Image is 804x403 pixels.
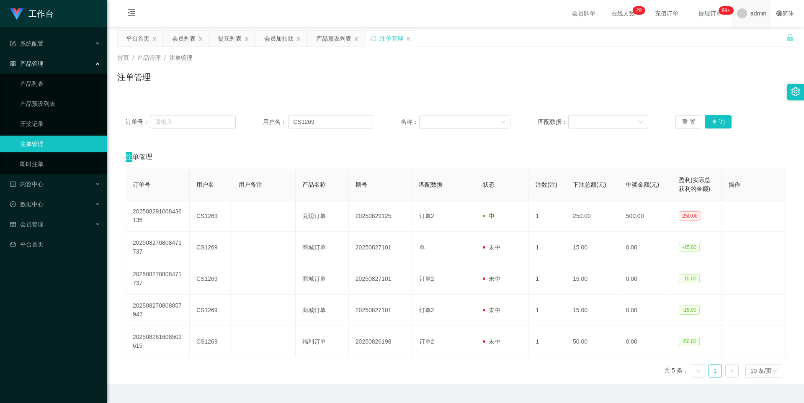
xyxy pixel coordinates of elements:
[218,31,242,46] div: 提现列表
[126,118,150,126] span: 订单号：
[566,232,619,263] td: 15.00
[28,0,54,27] h1: 工作台
[638,119,643,125] i: 图标: down
[288,115,373,128] input: 请输入
[349,295,412,326] td: 20250827101
[573,181,606,188] span: 下注总额(元)
[349,326,412,357] td: 20250826198
[566,200,619,232] td: 250.00
[126,200,190,232] td: 202508291008436135
[117,71,151,83] h1: 注单管理
[791,87,800,96] i: 图标: setting
[133,181,150,188] span: 订单号
[126,232,190,263] td: 202508270808471737
[729,181,740,188] span: 操作
[776,10,782,16] i: 图标: global
[719,6,734,15] sup: 1014
[263,118,288,126] span: 用户名：
[419,275,434,282] span: 订单2
[419,244,425,251] span: 单
[137,54,161,61] span: 产品管理
[566,295,619,326] td: 15.00
[126,152,152,162] span: 注单管理
[20,95,100,112] a: 产品预设列表
[10,181,16,187] i: 图标: profile
[10,221,44,228] span: 会员管理
[529,295,566,326] td: 1
[401,118,419,126] span: 名称：
[626,181,659,188] span: 中奖金额(元)
[10,221,16,227] i: 图标: table
[619,232,673,263] td: 0.00
[190,326,232,357] td: CS1269
[500,119,505,125] i: 图标: down
[619,263,673,295] td: 0.00
[244,36,249,41] i: 图标: close
[483,181,495,188] span: 状态
[538,118,568,126] span: 匹配数据：
[354,36,359,41] i: 图标: close
[529,263,566,295] td: 1
[296,232,349,263] td: 商城订单
[10,201,44,208] span: 数据中心
[483,338,500,345] span: 未中
[264,31,294,46] div: 会员加扣款
[371,36,376,41] i: 图标: sync
[356,181,367,188] span: 期号
[636,6,639,15] p: 2
[406,36,411,41] i: 图标: close
[296,326,349,357] td: 福利订单
[679,274,700,283] span: -15.00
[10,10,54,17] a: 工作台
[117,54,129,61] span: 首页
[619,326,673,357] td: 0.00
[10,201,16,207] i: 图标: check-circle-o
[190,200,232,232] td: CS1269
[380,31,403,46] div: 注单管理
[679,177,710,192] span: 盈利(实际总获利的金额)
[132,54,134,61] span: /
[529,200,566,232] td: 1
[10,41,16,46] i: 图标: form
[419,213,434,219] span: 订单2
[419,181,443,188] span: 匹配数据
[772,368,777,374] i: 图标: down
[164,54,166,61] span: /
[786,34,794,41] i: 图标: unlock
[198,36,203,41] i: 图标: close
[729,369,734,374] i: 图标: right
[529,326,566,357] td: 1
[692,364,705,377] li: 上一页
[750,364,772,377] div: 10 条/页
[419,307,434,313] span: 订单2
[20,116,100,132] a: 开奖记录
[126,31,149,46] div: 平台首页
[20,136,100,152] a: 注单管理
[20,75,100,92] a: 产品列表
[126,295,190,326] td: 202508270808057942
[483,307,500,313] span: 未中
[296,36,301,41] i: 图标: close
[651,10,683,16] span: 充值订单
[664,364,688,377] li: 共 5 条，
[239,181,262,188] span: 用户备注
[679,305,700,315] span: -15.00
[679,243,700,252] span: -15.00
[679,211,701,221] span: 250.00
[117,0,146,27] i: 图标: menu-fold
[10,8,23,20] img: logo.9652507e.png
[169,54,193,61] span: 注单管理
[483,213,495,219] span: 中
[190,232,232,263] td: CS1269
[10,60,44,67] span: 产品管理
[152,36,157,41] i: 图标: close
[316,31,351,46] div: 产品预设列表
[607,10,639,16] span: 在线人数
[633,6,645,15] sup: 29
[619,200,673,232] td: 500.00
[302,181,326,188] span: 产品名称
[20,156,100,172] a: 即时注单
[483,275,500,282] span: 未中
[529,232,566,263] td: 1
[126,263,190,295] td: 202508270808471737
